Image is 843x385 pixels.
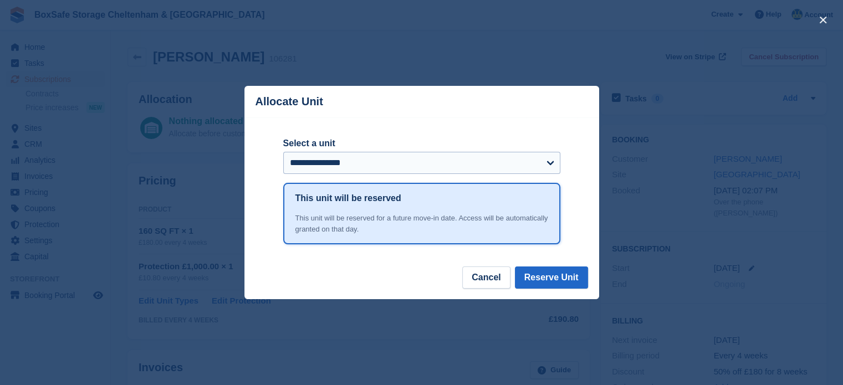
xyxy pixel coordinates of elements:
[283,137,560,150] label: Select a unit
[814,11,832,29] button: close
[295,213,548,234] div: This unit will be reserved for a future move-in date. Access will be automatically granted on tha...
[295,192,401,205] h1: This unit will be reserved
[515,266,588,289] button: Reserve Unit
[462,266,510,289] button: Cancel
[256,95,323,108] p: Allocate Unit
